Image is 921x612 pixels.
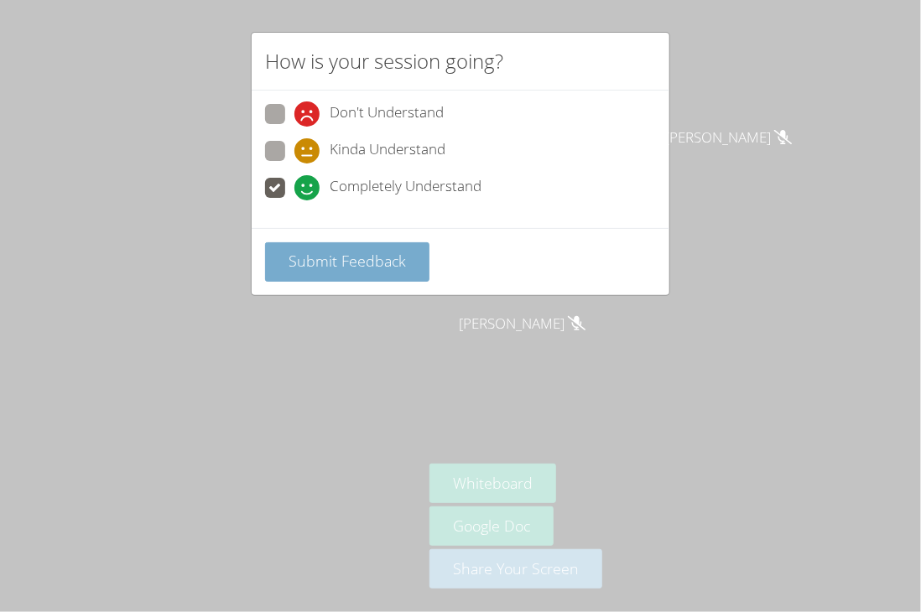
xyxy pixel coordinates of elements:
button: Submit Feedback [265,242,429,282]
span: Submit Feedback [289,251,406,271]
span: Completely Understand [330,175,481,200]
span: Don't Understand [330,101,444,127]
span: Kinda Understand [330,138,445,163]
h2: How is your session going? [265,46,503,76]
